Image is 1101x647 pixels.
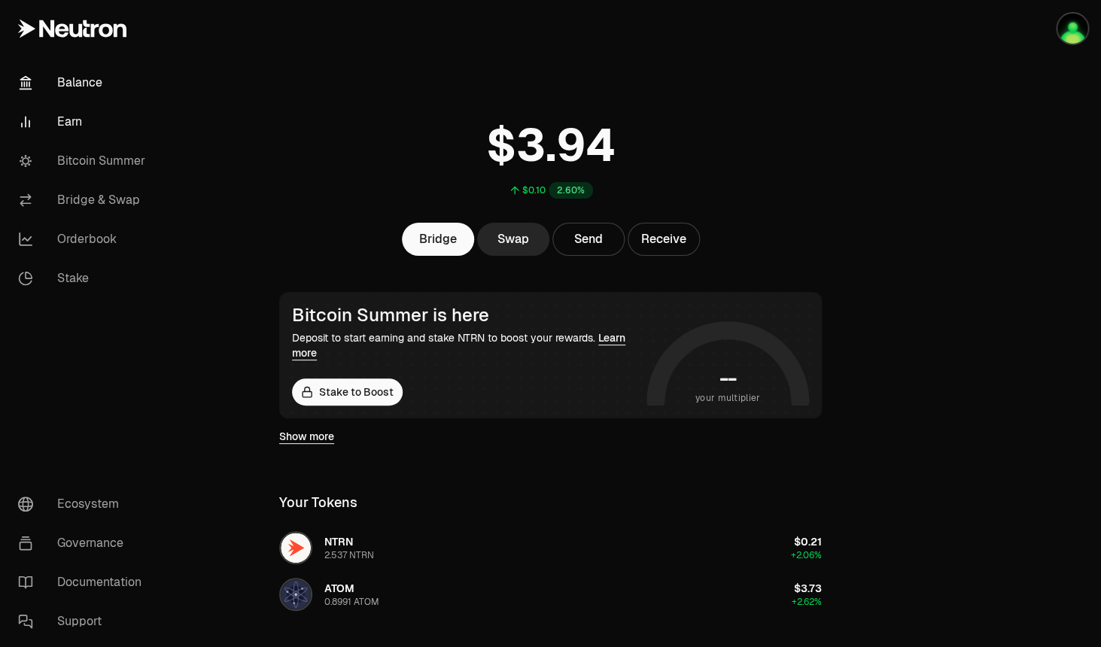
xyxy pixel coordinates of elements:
div: Deposit to start earning and stake NTRN to boost your rewards. [292,330,640,360]
a: Bridge & Swap [6,181,163,220]
span: ATOM [324,582,354,595]
div: Bitcoin Summer is here [292,305,640,326]
span: +2.62% [792,596,822,608]
a: Documentation [6,563,163,602]
div: 2.60% [549,182,593,199]
img: NTRN Logo [281,533,311,563]
a: Show more [279,429,334,444]
h1: -- [719,366,737,390]
img: cosmostest [1057,14,1087,44]
div: $0.10 [522,184,546,196]
a: Stake [6,259,163,298]
span: NTRN [324,535,353,548]
span: $3.73 [794,582,822,595]
span: $0.21 [794,535,822,548]
a: Swap [477,223,549,256]
a: Ecosystem [6,484,163,524]
a: Bridge [402,223,474,256]
button: NTRN LogoNTRN2.537 NTRN$0.21+2.06% [270,525,831,570]
button: Send [552,223,625,256]
button: ATOM LogoATOM0.8991 ATOM$3.73+2.62% [270,572,831,617]
a: Governance [6,524,163,563]
a: Support [6,602,163,641]
a: Orderbook [6,220,163,259]
div: 2.537 NTRN [324,549,374,561]
span: your multiplier [695,390,761,406]
a: Bitcoin Summer [6,141,163,181]
a: Earn [6,102,163,141]
a: Stake to Boost [292,378,403,406]
span: +2.06% [791,549,822,561]
a: Balance [6,63,163,102]
button: Receive [628,223,700,256]
img: ATOM Logo [281,579,311,609]
div: Your Tokens [279,492,357,513]
div: 0.8991 ATOM [324,596,379,608]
